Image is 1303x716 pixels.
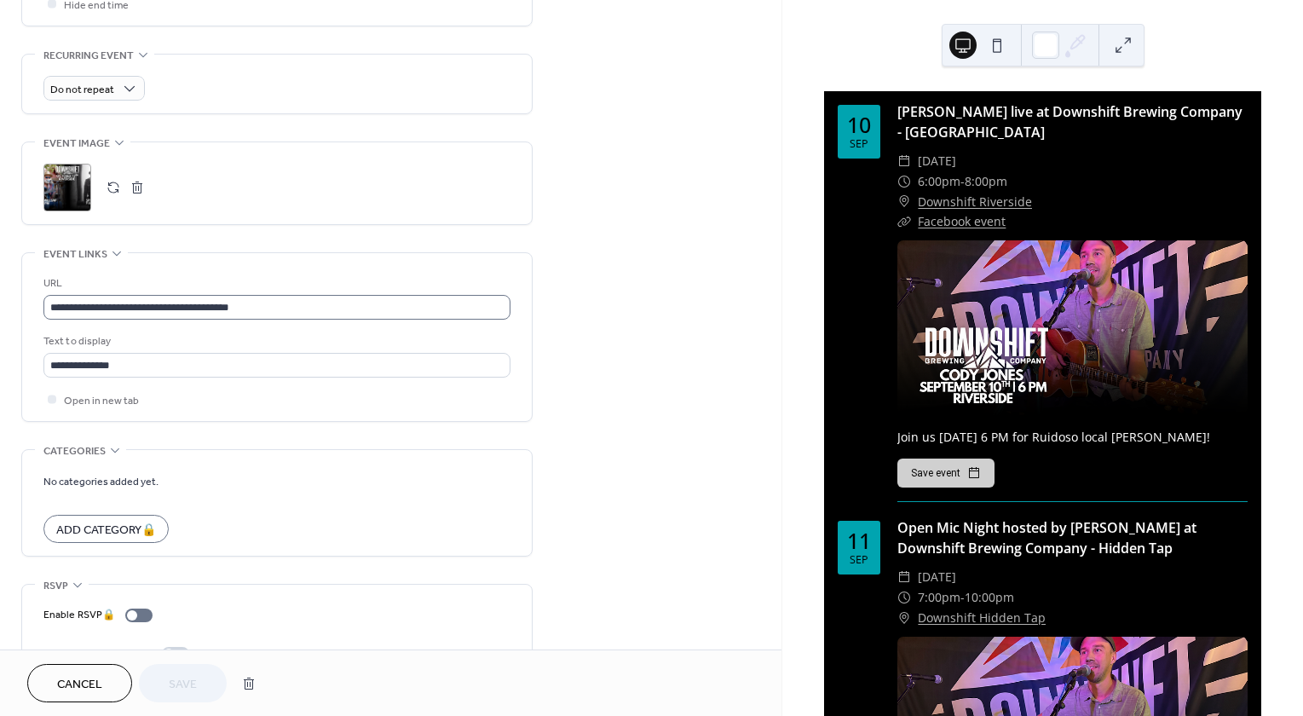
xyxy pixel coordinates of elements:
span: 8:00pm [965,171,1007,192]
span: Open in new tab [64,392,139,410]
span: Cancel [57,676,102,694]
div: Limit number of guests [43,644,152,662]
div: Text to display [43,332,507,350]
span: Event links [43,245,107,263]
span: Do not repeat [50,80,114,100]
div: ​ [897,608,911,628]
span: 6:00pm [918,171,960,192]
div: ​ [897,192,911,212]
button: Save event [897,459,995,488]
span: 10:00pm [965,587,1014,608]
span: Recurring event [43,47,134,65]
div: 11 [847,530,871,551]
a: [PERSON_NAME] live at Downshift Brewing Company - [GEOGRAPHIC_DATA] [897,102,1242,141]
div: ​ [897,587,911,608]
button: Cancel [27,664,132,702]
div: 10 [847,114,871,136]
div: Join us [DATE] 6 PM for Ruidoso local [PERSON_NAME]! [897,428,1248,446]
span: Categories [43,442,106,460]
a: Downshift Riverside [918,192,1032,212]
a: Facebook event [918,213,1006,229]
span: [DATE] [918,567,956,587]
a: Downshift Hidden Tap [918,608,1046,628]
span: - [960,171,965,192]
span: No categories added yet. [43,473,159,491]
span: RSVP [43,577,68,595]
div: ​ [897,567,911,587]
div: Open Mic Night hosted by [PERSON_NAME] at Downshift Brewing Company - Hidden Tap [897,517,1248,558]
div: Sep [850,139,868,150]
div: ​ [897,171,911,192]
div: ​ [897,151,911,171]
span: - [960,587,965,608]
div: Sep [850,555,868,566]
div: ; [43,164,91,211]
div: ​ [897,211,911,232]
span: Event image [43,135,110,153]
span: [DATE] [918,151,956,171]
div: URL [43,274,507,292]
span: 7:00pm [918,587,960,608]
